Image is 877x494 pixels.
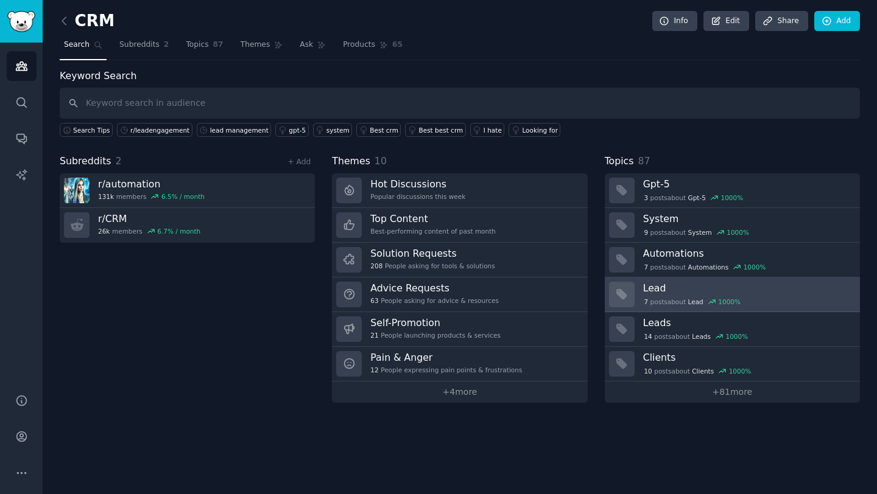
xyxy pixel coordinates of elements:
div: 1000 % [720,193,743,202]
h3: Gpt-5 [643,178,851,190]
span: Subreddits [119,40,160,50]
div: 1000 % [725,332,748,341]
a: Add [814,11,860,32]
h3: Advice Requests [370,282,499,294]
a: +81more [605,381,860,403]
div: Best crm [370,126,398,134]
div: 1000 % [744,263,766,271]
a: Looking for [509,123,560,137]
h3: Solution Requests [370,247,495,260]
label: Keyword Search [60,70,136,82]
span: Ask [300,40,313,50]
span: 9 [644,228,648,237]
div: members [98,227,200,235]
div: 6.7 % / month [157,227,200,235]
a: Self-Promotion21People launching products & services [332,312,587,347]
span: 208 [370,262,382,270]
span: 14 [644,332,652,341]
a: r/leadengagement [117,123,192,137]
div: Best best crm [418,126,463,134]
span: Themes [332,154,370,169]
div: members [98,192,205,201]
a: Best crm [356,123,401,137]
a: Share [755,11,808,32]
a: Pain & Anger12People expressing pain points & frustrations [332,347,587,381]
div: Best-performing content of past month [370,227,496,235]
a: Themes [236,35,287,60]
span: 26k [98,227,110,235]
span: 65 [392,40,403,50]
span: Clients [692,367,714,375]
a: + Add [287,158,311,166]
div: 6.5 % / month [161,192,205,201]
a: gpt-5 [275,123,308,137]
h3: Automations [643,247,851,260]
span: Search [64,40,90,50]
a: Topics87 [181,35,227,60]
div: system [326,126,350,134]
a: Search [60,35,107,60]
img: automation [64,178,90,203]
div: 1000 % [718,297,741,306]
h3: r/ CRM [98,212,200,225]
div: 1000 % [729,367,752,375]
span: 7 [644,263,648,271]
h2: CRM [60,12,114,31]
span: Leads [692,332,711,341]
span: System [688,228,712,237]
span: Search Tips [73,126,110,134]
a: Top ContentBest-performing content of past month [332,208,587,243]
a: Subreddits2 [115,35,173,60]
div: post s about [643,366,752,377]
span: 10 [644,367,652,375]
span: Products [343,40,375,50]
input: Keyword search in audience [60,88,860,119]
a: Clients10postsaboutClients1000% [605,347,860,381]
span: 7 [644,297,648,306]
h3: Top Content [370,212,496,225]
div: Popular discussions this week [370,192,465,201]
div: post s about [643,227,750,238]
span: 87 [213,40,224,50]
span: 2 [116,155,122,167]
div: I hate [484,126,502,134]
a: r/automation131kmembers6.5% / month [60,173,315,208]
span: 3 [644,193,648,202]
span: Themes [241,40,270,50]
a: Advice Requests63People asking for advice & resources [332,277,587,312]
span: 87 [638,155,650,167]
h3: Pain & Anger [370,351,522,364]
a: Ask [295,35,330,60]
span: Topics [605,154,634,169]
h3: Leads [643,316,851,329]
button: Search Tips [60,123,113,137]
a: Edit [703,11,749,32]
span: 10 [375,155,387,167]
a: System9postsaboutSystem1000% [605,208,860,243]
a: Info [652,11,697,32]
span: 63 [370,296,378,305]
div: People asking for advice & resources [370,296,499,305]
span: 131k [98,192,114,201]
div: gpt-5 [289,126,306,134]
div: post s about [643,192,744,203]
span: Lead [688,297,703,306]
a: r/CRM26kmembers6.7% / month [60,208,315,243]
span: Subreddits [60,154,111,169]
div: post s about [643,331,749,342]
span: Topics [186,40,208,50]
a: Gpt-53postsaboutGpt-51000% [605,173,860,208]
h3: r/ automation [98,178,205,190]
h3: Self-Promotion [370,316,501,329]
a: system [313,123,352,137]
h3: System [643,212,851,225]
span: 2 [164,40,169,50]
span: 21 [370,331,378,339]
h3: Lead [643,282,851,294]
div: lead management [210,126,269,134]
a: Products65 [339,35,407,60]
img: GummySearch logo [7,11,35,32]
div: 1000 % [727,228,749,237]
a: Best best crm [405,123,465,137]
div: People launching products & services [370,331,501,339]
